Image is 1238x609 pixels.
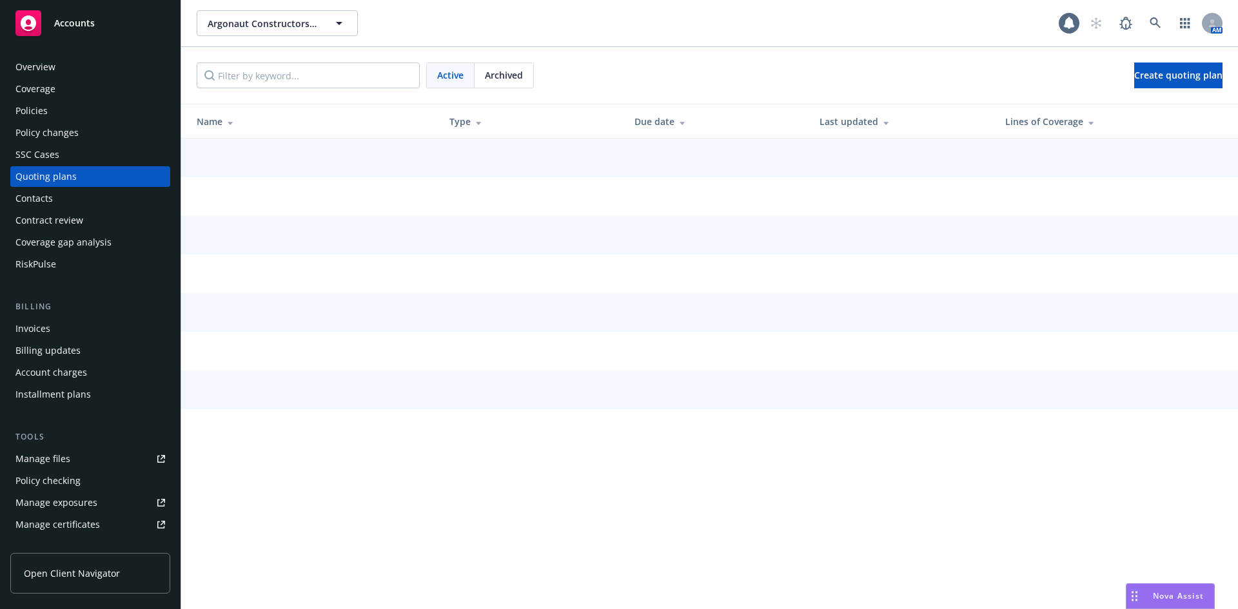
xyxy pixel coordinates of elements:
a: Manage claims [10,536,170,557]
a: Account charges [10,362,170,383]
div: Lines of Coverage [1005,115,1195,128]
div: Policies [15,101,48,121]
div: Name [197,115,429,128]
div: Manage certificates [15,514,100,535]
span: Create quoting plan [1134,69,1223,81]
a: Create quoting plan [1134,63,1223,88]
a: Accounts [10,5,170,41]
a: RiskPulse [10,254,170,275]
div: Type [449,115,614,128]
div: Manage claims [15,536,81,557]
span: Archived [485,68,523,82]
a: Manage exposures [10,492,170,513]
button: Nova Assist [1126,583,1215,609]
div: Last updated [820,115,984,128]
a: Switch app [1172,10,1198,36]
span: Nova Assist [1153,590,1204,601]
a: Manage certificates [10,514,170,535]
button: Argonaut Constructors, Inc. [197,10,358,36]
div: Overview [15,57,55,77]
a: Policy changes [10,122,170,143]
div: Billing [10,300,170,313]
span: Accounts [54,18,95,28]
div: Tools [10,430,170,443]
span: Active [437,68,464,82]
div: Manage files [15,449,70,469]
a: SSC Cases [10,144,170,165]
div: Invoices [15,318,50,339]
a: Invoices [10,318,170,339]
div: Policy checking [15,470,81,491]
div: Contacts [15,188,53,209]
a: Billing updates [10,340,170,361]
div: Due date [634,115,799,128]
div: Contract review [15,210,83,231]
a: Manage files [10,449,170,469]
div: SSC Cases [15,144,59,165]
div: Coverage [15,79,55,99]
a: Contract review [10,210,170,231]
div: Coverage gap analysis [15,232,112,253]
a: Quoting plans [10,166,170,187]
a: Coverage gap analysis [10,232,170,253]
a: Search [1143,10,1168,36]
div: Installment plans [15,384,91,405]
a: Coverage [10,79,170,99]
a: Policies [10,101,170,121]
span: Open Client Navigator [24,566,120,580]
a: Policy checking [10,470,170,491]
div: Drag to move [1126,584,1143,608]
div: Policy changes [15,122,79,143]
a: Report a Bug [1113,10,1139,36]
div: Quoting plans [15,166,77,187]
span: Argonaut Constructors, Inc. [208,17,319,30]
div: Billing updates [15,340,81,361]
div: Account charges [15,362,87,383]
a: Overview [10,57,170,77]
a: Start snowing [1083,10,1109,36]
input: Filter by keyword... [197,63,420,88]
a: Contacts [10,188,170,209]
div: RiskPulse [15,254,56,275]
a: Installment plans [10,384,170,405]
div: Manage exposures [15,492,97,513]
